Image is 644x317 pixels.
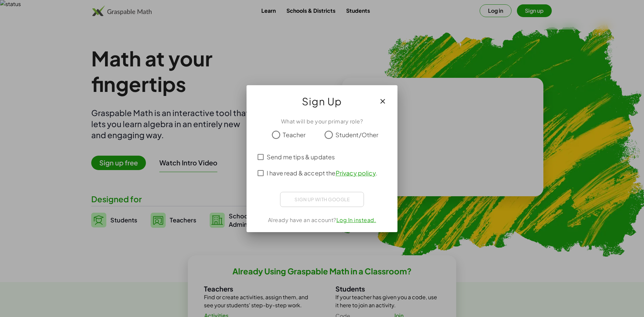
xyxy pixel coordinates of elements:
div: Already have an account? [255,216,389,224]
span: I have read & accept the . [267,168,377,177]
span: Send me tips & updates [267,152,335,161]
a: Privacy policy [336,169,376,177]
div: What will be your primary role? [255,117,389,125]
span: Sign Up [302,93,342,109]
span: Teacher [283,130,306,139]
a: Log In instead. [336,216,376,223]
span: Student/Other [335,130,379,139]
